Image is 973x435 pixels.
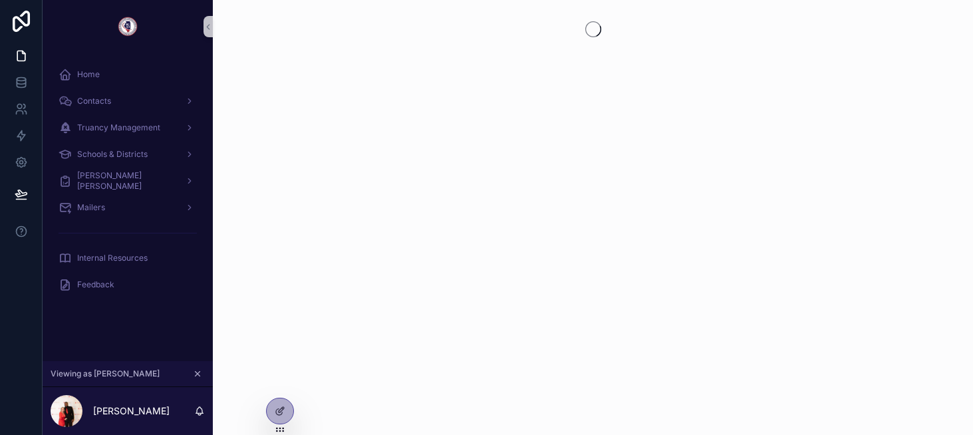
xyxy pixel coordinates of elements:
[51,89,205,113] a: Contacts
[117,16,138,37] img: App logo
[51,196,205,219] a: Mailers
[77,170,174,192] span: [PERSON_NAME] [PERSON_NAME]
[51,368,160,379] span: Viewing as [PERSON_NAME]
[51,63,205,86] a: Home
[51,116,205,140] a: Truancy Management
[77,96,111,106] span: Contacts
[77,149,148,160] span: Schools & Districts
[77,202,105,213] span: Mailers
[51,246,205,270] a: Internal Resources
[77,253,148,263] span: Internal Resources
[77,279,114,290] span: Feedback
[51,169,205,193] a: [PERSON_NAME] [PERSON_NAME]
[51,142,205,166] a: Schools & Districts
[93,404,170,418] p: [PERSON_NAME]
[77,69,100,80] span: Home
[43,53,213,314] div: scrollable content
[51,273,205,297] a: Feedback
[77,122,160,133] span: Truancy Management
